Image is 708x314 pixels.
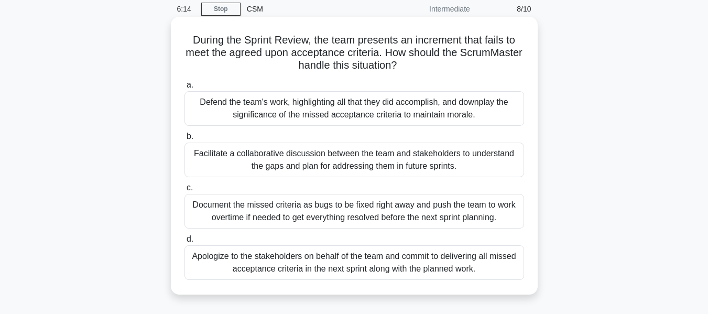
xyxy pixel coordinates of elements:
span: c. [187,183,193,192]
div: Defend the team's work, highlighting all that they did accomplish, and downplay the significance ... [184,91,524,126]
div: Facilitate a collaborative discussion between the team and stakeholders to understand the gaps an... [184,143,524,177]
a: Stop [201,3,241,16]
div: Apologize to the stakeholders on behalf of the team and commit to delivering all missed acceptanc... [184,245,524,280]
span: d. [187,234,193,243]
h5: During the Sprint Review, the team presents an increment that fails to meet the agreed upon accep... [183,34,525,72]
span: a. [187,80,193,89]
span: b. [187,132,193,140]
div: Document the missed criteria as bugs to be fixed right away and push the team to work overtime if... [184,194,524,229]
